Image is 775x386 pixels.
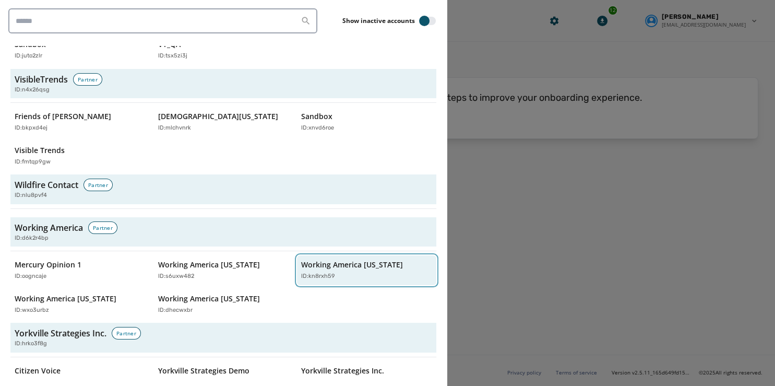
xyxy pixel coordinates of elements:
p: ID: bkpxd4ej [15,124,47,133]
label: Show inactive accounts [342,17,415,25]
button: Mercury Opinion 1ID:oogncaje [10,255,150,285]
p: Working America [US_STATE] [158,260,260,270]
span: ID: hrko3f8g [15,340,47,348]
button: Working America [US_STATE]ID:dhecwxbr [154,289,293,319]
p: Visible Trends [15,145,65,156]
button: Visible TrendsID:fmtqp9gw [10,141,150,171]
h3: VisibleTrends [15,73,68,86]
h3: Yorkville Strategies Inc. [15,327,106,340]
button: Working America [US_STATE]ID:wxo3urbz [10,289,150,319]
p: Citizen Voice [15,366,61,376]
span: ID: n4x26qsg [15,86,50,95]
p: Yorkville Strategies Inc. [301,366,384,376]
button: SandboxID:juto2zlr [10,35,150,65]
button: Friends of [PERSON_NAME]ID:bkpxd4ej [10,107,150,137]
div: Partner [84,179,113,191]
div: Partner [112,327,141,340]
button: VT_QAID:tsx5zi3j [154,35,293,65]
button: Working America [US_STATE]ID:s6uxw482 [154,255,293,285]
button: Wildfire ContactPartnerID:nlu8pvf4 [10,174,436,204]
h3: Wildfire Contact [15,179,78,191]
p: ID: mlchvnrk [158,124,191,133]
p: [DEMOGRAPHIC_DATA][US_STATE] [158,111,278,122]
p: ID: xnvd6roe [301,124,334,133]
span: ID: d6k2r4bp [15,234,49,243]
p: Sandbox [301,111,332,122]
button: Working AmericaPartnerID:d6k2r4bp [10,217,436,247]
p: Working America [US_STATE] [15,294,116,304]
div: Partner [73,73,102,86]
p: ID: dhecwxbr [158,306,193,315]
p: ID: juto2zlr [15,52,42,61]
p: ID: wxo3urbz [15,306,49,315]
button: Yorkville Strategies Inc.PartnerID:hrko3f8g [10,323,436,353]
p: Friends of [PERSON_NAME] [15,111,111,122]
p: ID: kn8rxh59 [301,272,335,281]
p: ID: tsx5zi3j [158,52,187,61]
button: SandboxID:xnvd6roe [297,107,436,137]
p: Yorkville Strategies Demo [158,366,249,376]
p: Working America [US_STATE] [301,260,403,270]
button: Working America [US_STATE]ID:kn8rxh59 [297,255,436,285]
button: [DEMOGRAPHIC_DATA][US_STATE]ID:mlchvnrk [154,107,293,137]
p: ID: s6uxw482 [158,272,194,281]
p: ID: fmtqp9gw [15,158,51,167]
div: Partner [88,221,117,234]
span: ID: nlu8pvf4 [15,191,47,200]
p: Working America [US_STATE] [158,294,260,304]
p: ID: oogncaje [15,272,46,281]
h3: Working America [15,221,83,234]
button: VisibleTrendsPartnerID:n4x26qsg [10,69,436,99]
p: Mercury Opinion 1 [15,260,81,270]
